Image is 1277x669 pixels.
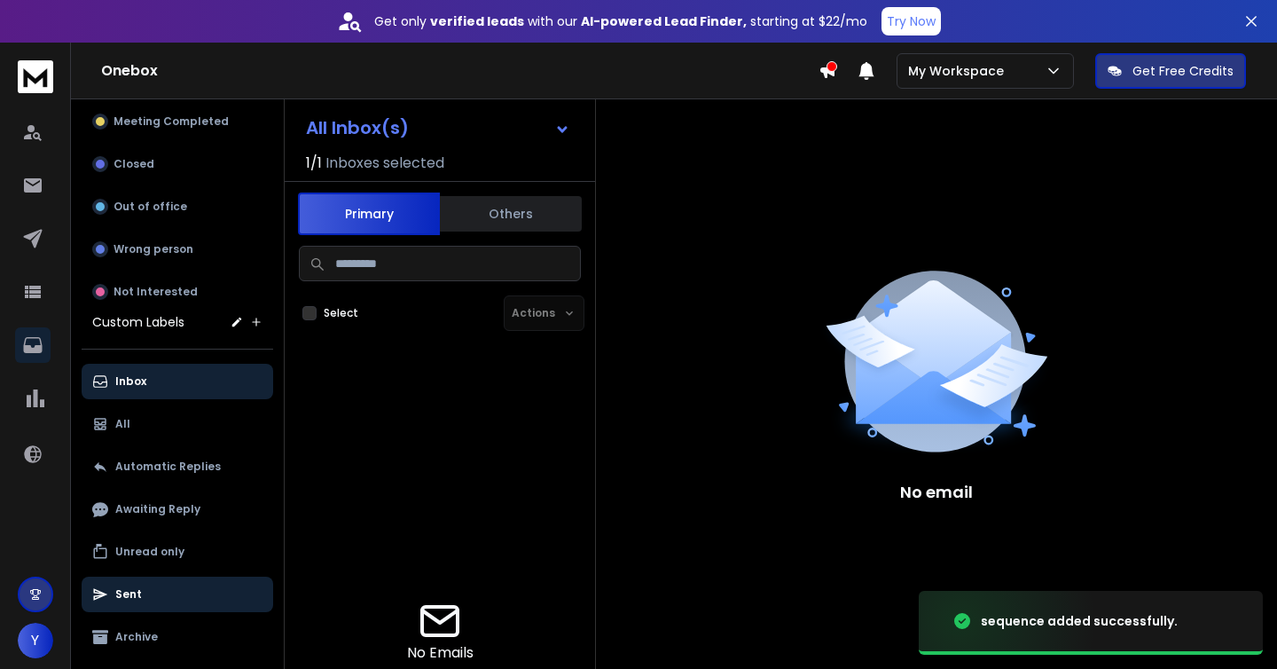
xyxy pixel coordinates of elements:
[306,153,322,174] span: 1 / 1
[114,242,193,256] p: Wrong person
[115,587,142,602] p: Sent
[82,619,273,655] button: Archive
[900,480,973,505] p: No email
[1095,53,1246,89] button: Get Free Credits
[908,62,1011,80] p: My Workspace
[82,449,273,484] button: Automatic Replies
[115,460,221,474] p: Automatic Replies
[325,153,444,174] h3: Inboxes selected
[82,534,273,570] button: Unread only
[82,104,273,139] button: Meeting Completed
[82,232,273,267] button: Wrong person
[115,630,158,644] p: Archive
[114,114,229,129] p: Meeting Completed
[82,146,273,182] button: Closed
[981,612,1178,630] div: sequence added successfully.
[581,12,747,30] strong: AI-powered Lead Finder,
[18,623,53,658] button: Y
[374,12,867,30] p: Get only with our starting at $22/mo
[82,189,273,224] button: Out of office
[430,12,524,30] strong: verified leads
[887,12,936,30] p: Try Now
[306,119,409,137] h1: All Inbox(s)
[324,306,358,320] label: Select
[115,502,200,516] p: Awaiting Reply
[115,374,146,389] p: Inbox
[114,285,198,299] p: Not Interested
[114,200,187,214] p: Out of office
[881,7,941,35] button: Try Now
[115,545,184,559] p: Unread only
[82,274,273,310] button: Not Interested
[18,60,53,93] img: logo
[82,577,273,612] button: Sent
[101,60,819,82] h1: Onebox
[82,406,273,442] button: All
[114,157,154,171] p: Closed
[82,364,273,399] button: Inbox
[1132,62,1234,80] p: Get Free Credits
[82,492,273,527] button: Awaiting Reply
[92,313,184,331] h3: Custom Labels
[115,417,130,431] p: All
[298,193,440,235] button: Primary
[292,110,584,146] button: All Inbox(s)
[407,642,474,664] p: No Emails
[440,194,582,233] button: Others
